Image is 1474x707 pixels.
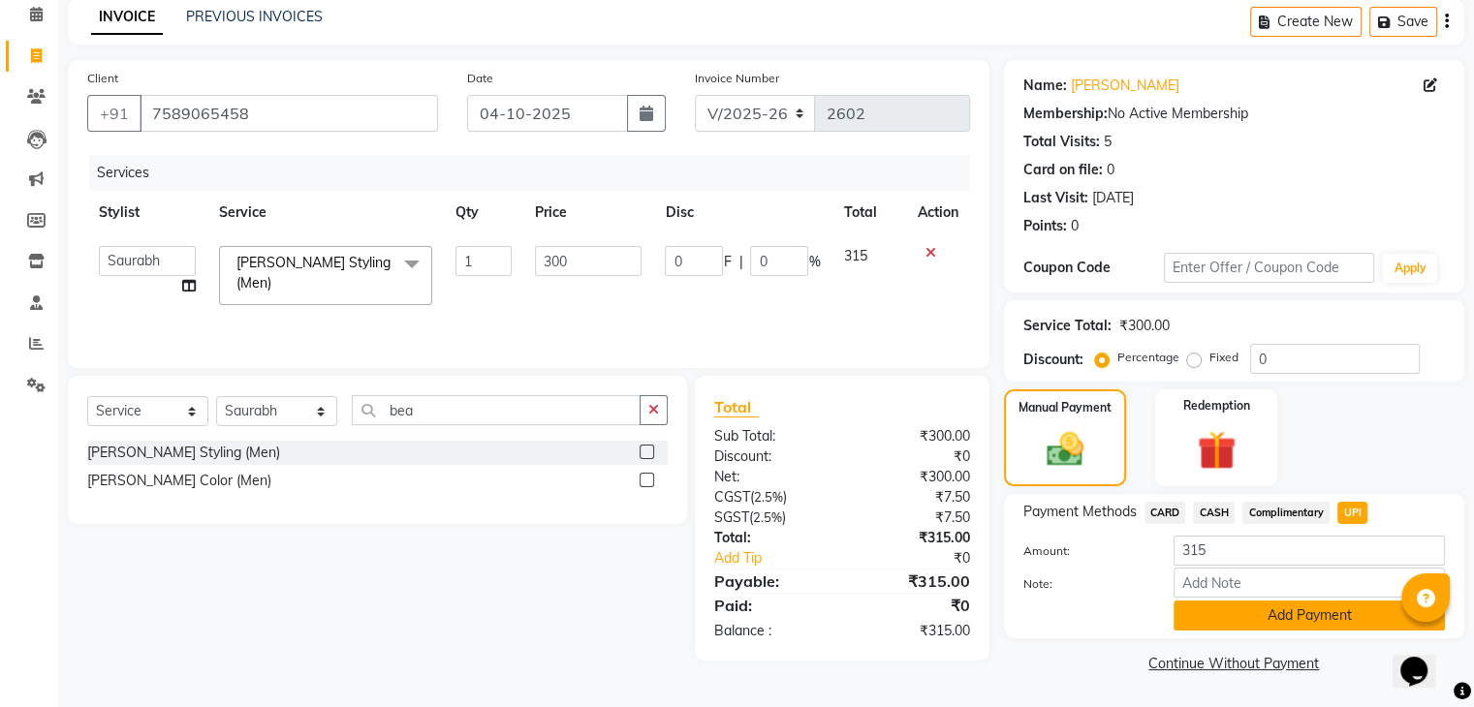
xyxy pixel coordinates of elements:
div: ₹0 [842,446,985,467]
div: [DATE] [1092,188,1134,208]
iframe: chat widget [1393,630,1455,688]
span: UPI [1337,502,1367,524]
th: Price [523,191,653,234]
div: Last Visit: [1023,188,1088,208]
div: Service Total: [1023,316,1112,336]
th: Action [906,191,970,234]
label: Amount: [1009,542,1159,560]
a: Continue Without Payment [1008,654,1460,674]
a: Add Tip [700,548,865,569]
th: Total [831,191,905,234]
input: Add Note [1174,568,1445,598]
span: Complimentary [1242,502,1330,524]
div: Discount: [700,446,842,467]
div: ₹300.00 [1119,316,1170,336]
label: Manual Payment [1019,399,1112,416]
div: ( ) [700,507,842,528]
span: CASH [1193,502,1235,524]
div: Paid: [700,594,842,617]
span: Total [714,397,759,417]
th: Disc [653,191,831,234]
div: ₹300.00 [842,467,985,487]
div: No Active Membership [1023,104,1445,124]
div: Name: [1023,76,1067,96]
div: ₹0 [842,594,985,617]
span: % [808,252,820,272]
div: ₹7.50 [842,487,985,507]
div: ₹300.00 [842,426,985,446]
span: Payment Methods [1023,502,1137,522]
a: x [271,274,280,292]
span: SGST [714,508,749,526]
span: | [738,252,742,272]
button: Apply [1382,254,1437,283]
div: ₹315.00 [842,569,985,593]
div: Card on file: [1023,160,1103,180]
input: Search or Scan [352,395,641,425]
div: 0 [1071,216,1079,236]
th: Service [207,191,444,234]
span: F [723,252,731,272]
label: Fixed [1209,349,1239,366]
button: +91 [87,95,141,132]
input: Enter Offer / Coupon Code [1164,253,1375,283]
label: Date [467,70,493,87]
div: Total Visits: [1023,132,1100,152]
a: PREVIOUS INVOICES [186,8,323,25]
span: 2.5% [754,489,783,505]
th: Stylist [87,191,207,234]
div: [PERSON_NAME] Color (Men) [87,471,271,491]
label: Percentage [1117,349,1179,366]
span: CGST [714,488,750,506]
img: _cash.svg [1035,428,1095,471]
button: Save [1369,7,1437,37]
input: Amount [1174,536,1445,566]
div: ( ) [700,487,842,507]
div: ₹315.00 [842,621,985,641]
div: ₹0 [865,548,984,569]
div: Net: [700,467,842,487]
div: ₹7.50 [842,507,985,528]
div: Services [89,155,985,191]
button: Create New [1250,7,1362,37]
div: Membership: [1023,104,1108,124]
div: 5 [1104,132,1112,152]
th: Qty [444,191,523,234]
span: 2.5% [753,509,782,525]
div: ₹315.00 [842,528,985,548]
div: Discount: [1023,350,1083,370]
div: Payable: [700,569,842,593]
div: Coupon Code [1023,258,1164,278]
div: [PERSON_NAME] Styling (Men) [87,443,280,463]
div: Sub Total: [700,426,842,446]
label: Client [87,70,118,87]
div: Points: [1023,216,1067,236]
div: Balance : [700,621,842,641]
div: 0 [1107,160,1114,180]
input: Search by Name/Mobile/Email/Code [140,95,438,132]
label: Note: [1009,575,1159,593]
div: Total: [700,528,842,548]
img: _gift.svg [1185,426,1248,475]
label: Redemption [1183,397,1250,415]
button: Add Payment [1174,600,1445,630]
span: [PERSON_NAME] Styling (Men) [236,254,391,292]
label: Invoice Number [695,70,779,87]
a: [PERSON_NAME] [1071,76,1179,96]
span: CARD [1145,502,1186,524]
span: 315 [843,247,866,264]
